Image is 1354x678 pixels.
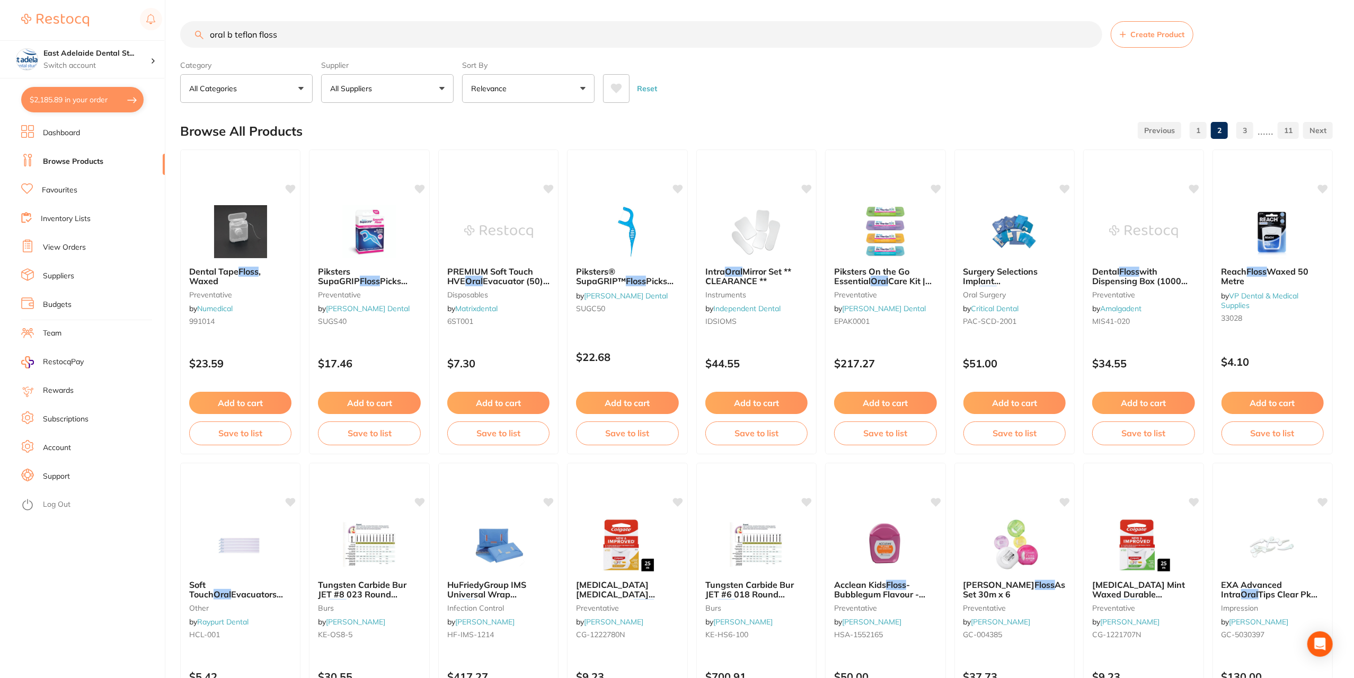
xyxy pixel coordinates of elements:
button: All Suppliers [321,74,454,103]
button: Add to cart [1092,392,1194,414]
b: Piksters SupaGRIP Floss Picks Smooth 40pk BX6 [318,267,420,286]
a: Support [43,471,70,482]
a: 11 [1278,120,1299,141]
p: $44.55 [705,357,808,369]
em: Oral [979,286,997,296]
b: Piksters® SupaGRIP™ Floss Picks 50 Pk [576,267,678,286]
a: Numedical [197,304,233,313]
span: [MEDICAL_DATA] [MEDICAL_DATA] Control Dental [576,579,655,610]
a: Raypurt Dental [197,617,249,627]
img: Piksters On the Go Essential Oral Care Kit | Carton of 100 Kits [851,205,920,258]
a: Subscriptions [43,414,89,425]
span: with Dispensing Box (1000 Metres) [1092,266,1188,296]
a: 2 [1211,120,1228,141]
small: burs [705,604,808,612]
span: EXA Advanced Intra [1222,579,1282,600]
em: Floss [1119,599,1139,610]
a: [PERSON_NAME] [713,617,773,627]
em: Oral [214,589,231,600]
span: by [834,617,901,627]
input: Search Products [180,21,1102,48]
span: by [447,617,515,627]
em: Floss [886,579,906,590]
a: Favourites [42,185,77,196]
span: by [447,304,498,313]
a: Team [43,328,61,339]
a: [PERSON_NAME] [971,617,1031,627]
p: ...... [1258,125,1273,137]
span: 33028 [1222,313,1243,323]
img: Intra Oral Mirror Set ** CLEARANCE ** [722,205,791,258]
small: preventative [834,290,936,299]
span: PAC-SCD-2001 [963,316,1017,326]
button: Add to cart [1222,392,1324,414]
span: by [189,304,233,313]
img: Dental Floss with Dispensing Box (1000 Metres) [1109,205,1178,258]
img: Acclean Kids Floss - Bubblegum Flavour - 11m, 72-Pack [851,518,920,571]
b: Colgate Total Tartar Control Dental Floss 25m x 6 [576,580,678,600]
span: HF-IMS-1214 [447,630,494,639]
button: Add to cart [963,392,1066,414]
small: burs [318,604,420,612]
a: [PERSON_NAME] [1229,617,1289,627]
button: Add to cart [318,392,420,414]
em: Floss [626,276,646,286]
span: SUGS40 [318,316,347,326]
span: Reach [1222,266,1247,277]
a: Budgets [43,300,72,310]
img: Tungsten Carbide Bur JET #6 018 Round HP Oral Surgicalx100 [722,518,791,571]
a: Independent Dental [713,304,781,313]
small: disposables [447,290,550,299]
a: [PERSON_NAME] Dental [584,291,668,301]
b: Tungsten Carbide Bur JET #8 023 Round FG Oral Surgical x 5 [318,580,420,600]
span: Tungsten Carbide Bur JET #6 018 Round HP [705,579,794,610]
span: SUGC50 [576,304,605,313]
span: , Waxed [189,266,261,286]
p: $4.10 [1222,356,1324,368]
img: PREMIUM Soft Touch HVE Oral Evacuator (50) Vented Soft Blue Tip [464,205,533,258]
a: Dashboard [43,128,80,138]
span: MIS41-020 [1092,316,1130,326]
p: $51.00 [963,357,1066,369]
span: Tungsten Carbide Bur JET #8 023 Round FG [318,579,406,610]
span: Surgery/Surgical Procedure Pack (All In One Drape Kit) [963,286,1064,316]
span: by [318,304,410,313]
span: Assorted Set 30m x 6 [963,579,1091,600]
em: Floss [360,276,380,286]
a: 3 [1236,120,1253,141]
small: preventative [318,290,420,299]
button: Save to list [1092,421,1194,445]
span: Create Product [1130,30,1184,39]
b: Surgery Selections Implant and Oral Surgery/Surgical Procedure Pack (All In One Drape Kit) [963,267,1066,286]
h4: East Adelaide Dental Studio [43,48,151,59]
a: VP Dental & Medical Supplies [1222,291,1299,310]
span: KE-HS6-100 [705,630,748,639]
small: preventative [1092,290,1194,299]
span: by [963,617,1031,627]
span: HSA-1552165 [834,630,883,639]
em: Oral [458,599,476,610]
img: Piksters SupaGRIP Floss Picks Smooth 40pk BX6 [335,205,404,258]
span: GC-5030397 [1222,630,1265,639]
span: by [318,617,385,627]
span: Care Kit | Carton of 100 Kits [834,276,932,296]
a: RestocqPay [21,356,84,368]
p: $17.46 [318,357,420,369]
label: Category [180,60,313,70]
small: preventative [963,604,1066,612]
a: [PERSON_NAME] [326,617,385,627]
img: RestocqPay [21,356,34,368]
a: Rewards [43,385,74,396]
p: All Suppliers [330,83,376,94]
span: Intra [705,266,725,277]
a: Amalgadent [1100,304,1141,313]
button: Relevance [462,74,595,103]
span: Tips Clear Pk 100 [1222,589,1318,609]
span: by [1222,617,1289,627]
em: Oral [725,266,742,277]
a: View Orders [43,242,86,253]
button: Add to cart [447,392,550,414]
span: GC-004385 [963,630,1003,639]
span: [MEDICAL_DATA] Mint Waxed Durable Dental [1092,579,1185,610]
b: Piksters On the Go Essential Oral Care Kit | Carton of 100 Kits [834,267,936,286]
